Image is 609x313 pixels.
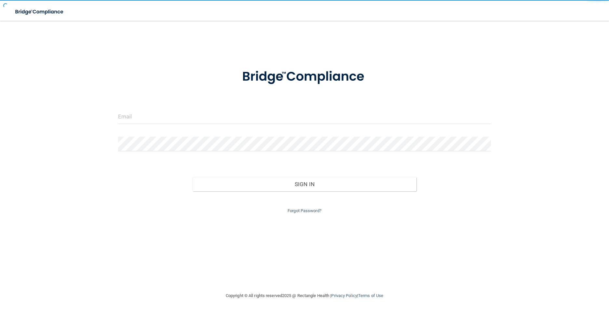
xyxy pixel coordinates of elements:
button: Sign In [193,177,416,191]
input: Email [118,109,491,124]
img: bridge_compliance_login_screen.278c3ca4.svg [10,5,70,19]
img: bridge_compliance_login_screen.278c3ca4.svg [229,60,380,94]
div: Copyright © All rights reserved 2025 @ Rectangle Health | | [186,285,423,306]
a: Privacy Policy [331,293,357,298]
a: Terms of Use [358,293,383,298]
a: Forgot Password? [288,208,321,213]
